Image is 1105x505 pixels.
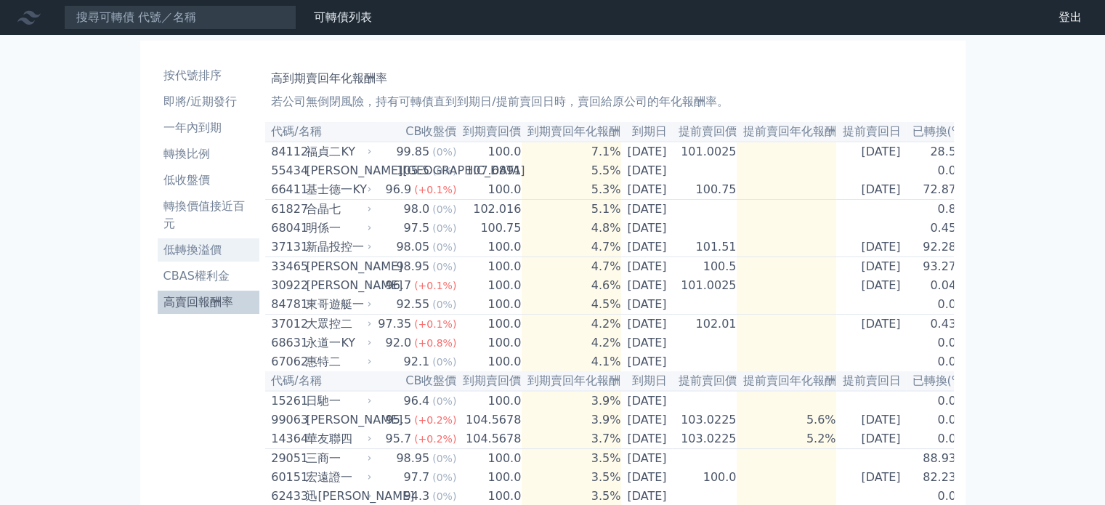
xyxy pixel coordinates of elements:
td: 100.75 [457,219,522,238]
td: [DATE] [621,315,672,334]
td: 28.5% [906,142,968,161]
a: 即將/近期發行 [158,90,260,113]
td: 100.5 [672,257,737,277]
th: 到期日 [621,122,672,142]
div: 67062 [271,353,302,371]
th: 到期賣回年化報酬 [522,122,621,142]
th: 代碼/名稱 [265,371,374,391]
p: 若公司無倒閉風險，持有可轉債直到到期日/提前賣回日時，賣回給原公司的年化報酬率。 [271,93,947,110]
td: 100.0 [457,238,522,257]
a: 可轉債列表 [314,10,372,24]
span: (0%) [432,472,456,483]
div: 基士德一KY [306,181,368,198]
td: 5.1% [522,200,621,219]
th: CB收盤價 [374,122,457,142]
div: 30922 [271,277,302,294]
div: 84781 [271,296,302,313]
th: 到期賣回價 [457,122,522,142]
td: 100.0 [457,334,522,352]
td: [DATE] [621,449,672,469]
td: 88.93% [906,449,968,469]
div: 惠特二 [306,353,368,371]
td: [DATE] [621,429,672,449]
td: 101.0025 [672,142,737,161]
a: CBAS權利金 [158,264,260,288]
div: [PERSON_NAME] [306,258,368,275]
td: [DATE] [621,142,672,161]
a: 一年內到期 [158,116,260,140]
td: 102.016 [457,200,522,219]
td: [DATE] [621,411,672,429]
td: 0.0% [906,429,968,449]
li: 按代號排序 [158,67,260,84]
td: [DATE] [621,180,672,200]
td: 4.2% [522,334,621,352]
a: 按代號排序 [158,64,260,87]
td: 3.5% [522,468,621,487]
td: 5.6% [737,411,836,429]
td: 4.1% [522,352,621,371]
td: 100.0 [457,257,522,277]
td: [DATE] [836,276,906,295]
td: 4.6% [522,276,621,295]
th: 已轉換(%) [906,371,968,391]
td: 93.27% [906,257,968,277]
div: 華友聯四 [306,430,368,448]
div: 日馳一 [306,392,368,410]
span: (0%) [432,299,456,310]
th: 提前賣回年化報酬 [737,122,836,142]
span: (+0.8%) [414,337,456,349]
div: 迅[PERSON_NAME] [306,488,368,505]
div: 92.55 [393,296,432,313]
div: 60151 [271,469,302,486]
th: 提前賣回年化報酬 [737,371,836,391]
div: [PERSON_NAME][GEOGRAPHIC_DATA] [306,162,368,179]
div: 永道一KY [306,334,368,352]
span: (0%) [432,241,456,253]
td: 0.0% [906,391,968,411]
td: 82.23% [906,468,968,487]
div: 東哥遊艇一 [306,296,368,313]
th: 到期賣回年化報酬 [522,371,621,391]
td: 4.7% [522,238,621,257]
td: 5.2% [737,429,836,449]
td: [DATE] [621,468,672,487]
td: 100.0 [457,142,522,161]
td: [DATE] [621,257,672,277]
td: [DATE] [836,429,906,449]
th: 已轉換(%) [906,122,968,142]
td: [DATE] [621,219,672,238]
div: 96.9 [382,181,414,198]
div: 98.95 [393,258,432,275]
th: 到期日 [621,371,672,391]
td: 3.9% [522,411,621,429]
th: 提前賣回價 [672,122,737,142]
td: [DATE] [836,411,906,429]
li: 低轉換溢價 [158,241,260,259]
li: 轉換價值接近百元 [158,198,260,233]
span: (+0.1%) [414,184,456,195]
div: 99063 [271,411,302,429]
div: 92.0 [382,334,414,352]
td: 5.5% [522,161,621,180]
td: 100.0 [457,449,522,469]
span: (0%) [432,222,456,234]
li: 即將/近期發行 [158,93,260,110]
div: 95.7 [382,430,414,448]
td: 100.0 [457,315,522,334]
td: 100.0 [457,391,522,411]
td: [DATE] [836,142,906,161]
td: 100.0 [457,295,522,315]
div: 明係一 [306,219,368,237]
div: 66411 [271,181,302,198]
div: 29051 [271,450,302,467]
div: 61827 [271,201,302,218]
td: 104.5678 [457,411,522,429]
div: 97.5 [401,219,433,237]
div: 99.85 [393,143,432,161]
a: 低收盤價 [158,169,260,192]
td: 4.5% [522,295,621,315]
td: [DATE] [621,276,672,295]
div: 92.1 [401,353,433,371]
span: (0%) [432,453,456,464]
